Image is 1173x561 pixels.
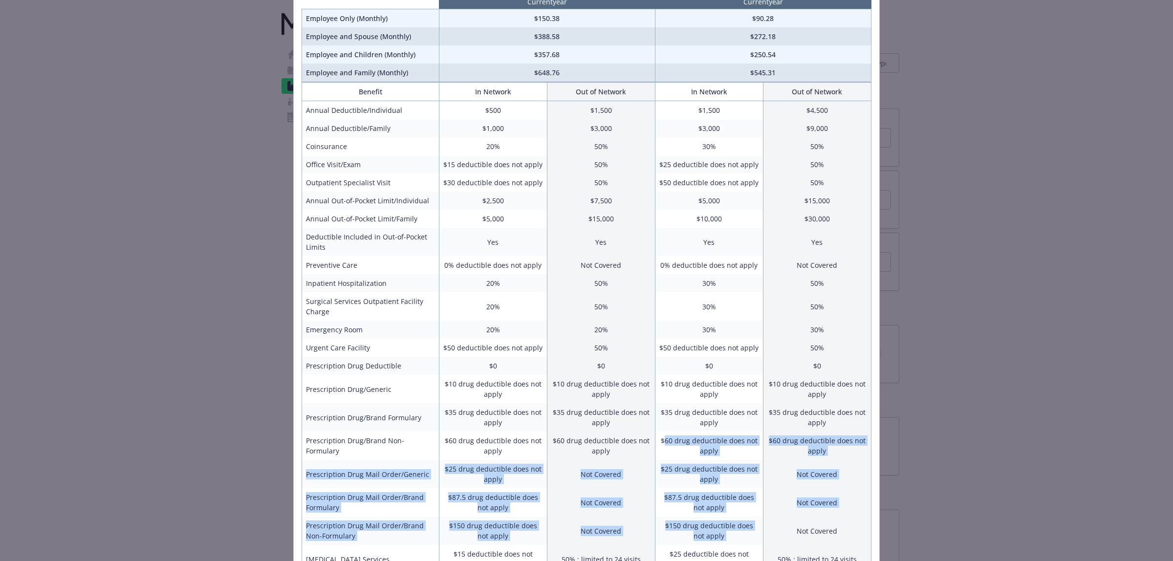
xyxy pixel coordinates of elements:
[439,64,655,82] td: $648.76
[547,256,655,274] td: Not Covered
[439,339,547,357] td: $50 deductible does not apply
[439,83,547,101] th: In Network
[302,192,439,210] td: Annual Out-of-Pocket Limit/Individual
[302,45,439,64] td: Employee and Children (Monthly)
[547,321,655,339] td: 20%
[302,210,439,228] td: Annual Out-of-Pocket Limit/Family
[763,403,871,432] td: $35 drug deductible does not apply
[302,292,439,321] td: Surgical Services Outpatient Facility Charge
[547,292,655,321] td: 50%
[655,155,763,173] td: $25 deductible does not apply
[547,403,655,432] td: $35 drug deductible does not apply
[302,83,439,101] th: Benefit
[655,432,763,460] td: $60 drug deductible does not apply
[302,403,439,432] td: Prescription Drug/Brand Formulary
[547,375,655,403] td: $10 drug deductible does not apply
[302,321,439,339] td: Emergency Room
[439,292,547,321] td: 20%
[547,155,655,173] td: 50%
[547,460,655,488] td: Not Covered
[547,517,655,545] td: Not Covered
[655,45,871,64] td: $250.54
[763,155,871,173] td: 50%
[655,321,763,339] td: 30%
[547,137,655,155] td: 50%
[763,292,871,321] td: 50%
[439,432,547,460] td: $60 drug deductible does not apply
[439,210,547,228] td: $5,000
[439,488,547,517] td: $87.5 drug deductible does not apply
[655,274,763,292] td: 30%
[547,83,655,101] th: Out of Network
[655,192,763,210] td: $5,000
[302,173,439,192] td: Outpatient Specialist Visit
[655,292,763,321] td: 30%
[302,375,439,403] td: Prescription Drug/Generic
[439,321,547,339] td: 20%
[439,45,655,64] td: $357.68
[763,101,871,120] td: $4,500
[439,119,547,137] td: $1,000
[763,321,871,339] td: 30%
[302,460,439,488] td: Prescription Drug Mail Order/Generic
[439,274,547,292] td: 20%
[655,137,763,155] td: 30%
[763,339,871,357] td: 50%
[655,488,763,517] td: $87.5 drug deductible does not apply
[439,357,547,375] td: $0
[439,27,655,45] td: $388.58
[547,488,655,517] td: Not Covered
[655,27,871,45] td: $272.18
[655,228,763,256] td: Yes
[302,228,439,256] td: Deductible Included in Out-of-Pocket Limits
[439,137,547,155] td: 20%
[655,9,871,28] td: $90.28
[547,192,655,210] td: $7,500
[763,432,871,460] td: $60 drug deductible does not apply
[439,192,547,210] td: $2,500
[439,228,547,256] td: Yes
[655,83,763,101] th: In Network
[655,119,763,137] td: $3,000
[547,173,655,192] td: 50%
[302,256,439,274] td: Preventive Care
[763,488,871,517] td: Not Covered
[655,460,763,488] td: $25 drug deductible does not apply
[655,64,871,82] td: $545.31
[302,274,439,292] td: Inpatient Hospitalization
[547,432,655,460] td: $60 drug deductible does not apply
[302,119,439,137] td: Annual Deductible/Family
[655,101,763,120] td: $1,500
[302,101,439,120] td: Annual Deductible/Individual
[439,173,547,192] td: $30 deductible does not apply
[763,357,871,375] td: $0
[655,517,763,545] td: $150 drug deductible does not apply
[439,9,655,28] td: $150.38
[302,27,439,45] td: Employee and Spouse (Monthly)
[763,517,871,545] td: Not Covered
[763,192,871,210] td: $15,000
[302,517,439,545] td: Prescription Drug Mail Order/Brand Non-Formulary
[439,460,547,488] td: $25 drug deductible does not apply
[763,173,871,192] td: 50%
[302,155,439,173] td: Office Visit/Exam
[763,83,871,101] th: Out of Network
[302,339,439,357] td: Urgent Care Facility
[439,517,547,545] td: $150 drug deductible does not apply
[302,488,439,517] td: Prescription Drug Mail Order/Brand Formulary
[547,101,655,120] td: $1,500
[439,101,547,120] td: $500
[763,274,871,292] td: 50%
[439,375,547,403] td: $10 drug deductible does not apply
[655,375,763,403] td: $10 drug deductible does not apply
[655,210,763,228] td: $10,000
[302,64,439,82] td: Employee and Family (Monthly)
[302,357,439,375] td: Prescription Drug Deductible
[547,228,655,256] td: Yes
[302,9,439,28] td: Employee Only (Monthly)
[547,339,655,357] td: 50%
[655,357,763,375] td: $0
[547,357,655,375] td: $0
[547,210,655,228] td: $15,000
[439,155,547,173] td: $15 deductible does not apply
